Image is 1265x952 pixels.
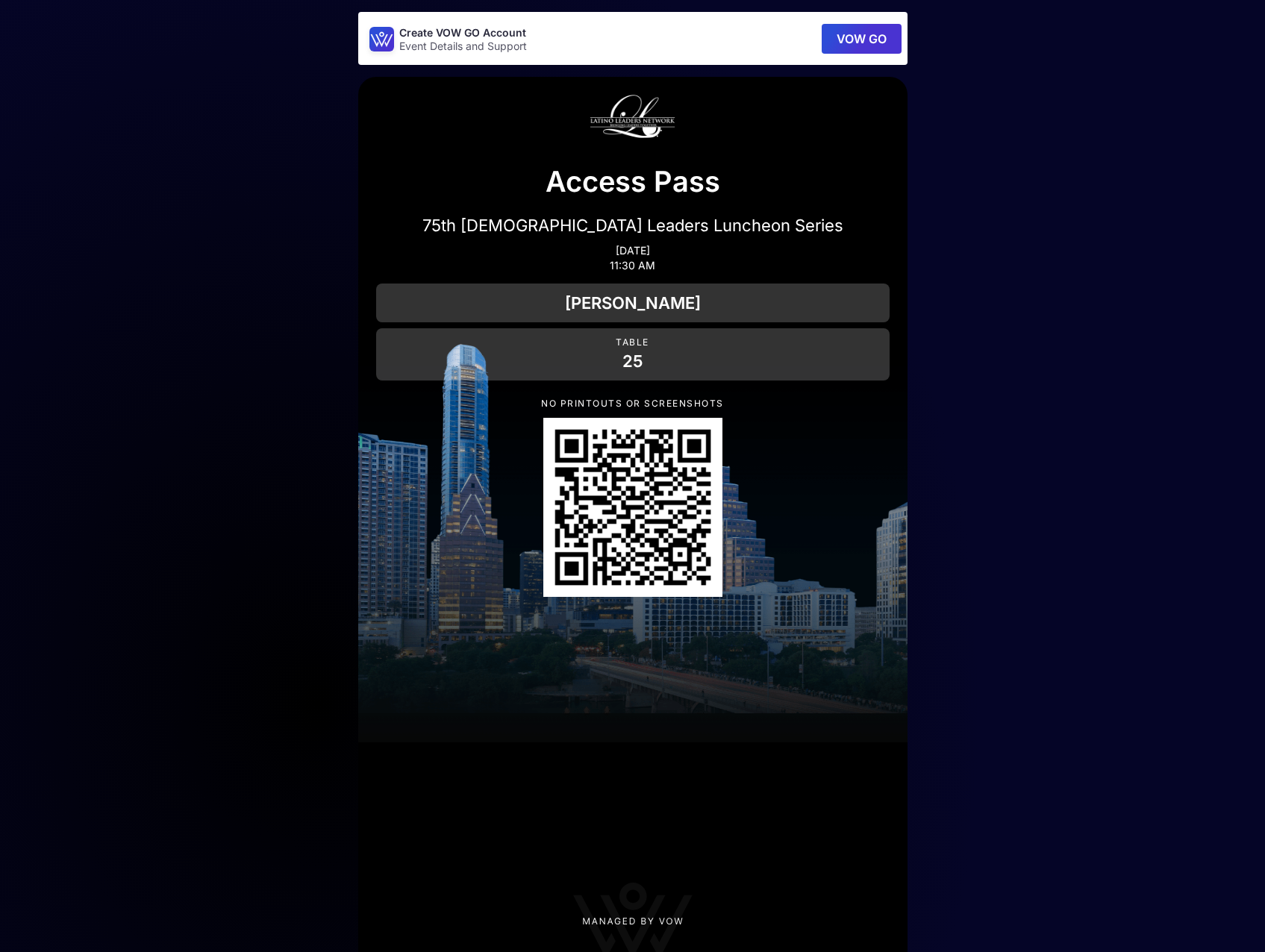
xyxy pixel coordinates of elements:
[376,215,890,236] p: 75th [DEMOGRAPHIC_DATA] Leaders Luncheon Series
[382,351,884,372] p: 25
[399,25,527,40] p: Create VOW GO Account
[376,160,890,203] p: Access Pass
[376,260,890,272] p: 11:30 AM
[376,284,890,322] div: [PERSON_NAME]
[376,245,890,257] p: [DATE]
[543,418,722,597] div: QR Code
[376,398,890,409] p: NO PRINTOUTS OR SCREENSHOTS
[822,24,902,54] button: VOW GO
[399,40,527,52] p: Event Details and Support
[382,337,884,348] p: Table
